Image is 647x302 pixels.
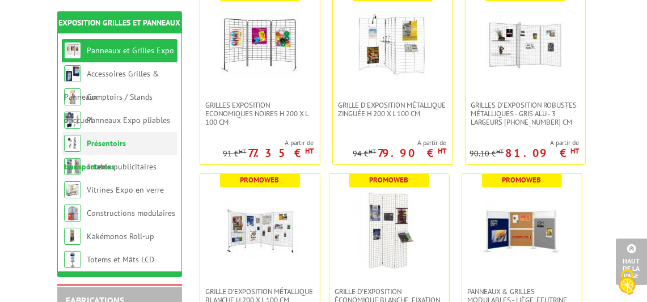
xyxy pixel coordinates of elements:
[58,18,180,28] a: Exposition Grilles et Panneaux
[64,228,81,245] img: Kakémonos Roll-up
[64,135,81,152] img: Présentoirs transportables
[466,101,585,126] a: Grilles d'exposition robustes métalliques - gris alu - 3 largeurs [PHONE_NUMBER] cm
[206,101,314,126] span: Grilles Exposition Economiques Noires H 200 x L 100 cm
[220,5,299,84] img: Grilles Exposition Economiques Noires H 200 x L 100 cm
[485,5,565,84] img: Grilles d'exposition robustes métalliques - gris alu - 3 largeurs 70-100-120 cm
[306,146,314,156] sup: HT
[64,205,81,222] img: Constructions modulaires
[220,191,299,270] img: Grille d'exposition métallique blanche H 200 x L 100 cm
[471,101,580,126] span: Grilles d'exposition robustes métalliques - gris alu - 3 largeurs [PHONE_NUMBER] cm
[470,138,580,147] span: A partir de
[333,101,453,118] a: Grille d'exposition métallique Zinguée H 200 x L 100 cm
[497,147,504,155] sup: HT
[223,150,247,158] p: 91 €
[482,191,561,270] img: Panneaux & Grilles modulables - liège, feutrine grise ou bleue, blanc laqué ou gris alu
[64,181,81,198] img: Vitrines Expo en verre
[353,5,432,84] img: Grille d'exposition métallique Zinguée H 200 x L 100 cm
[200,101,320,126] a: Grilles Exposition Economiques Noires H 200 x L 100 cm
[506,150,580,156] p: 81.09 €
[64,42,81,59] img: Panneaux et Grilles Expo
[248,150,314,156] p: 77.35 €
[64,69,159,102] a: Accessoires Grilles & Panneaux
[370,175,409,185] b: Promoweb
[607,263,647,302] button: Cookies (fenêtre modale)
[87,208,175,218] a: Constructions modulaires
[223,138,314,147] span: A partir de
[339,101,447,118] span: Grille d'exposition métallique Zinguée H 200 x L 100 cm
[87,231,154,241] a: Kakémonos Roll-up
[353,150,377,158] p: 94 €
[64,92,153,125] a: Comptoirs / Stands d'accueil
[87,185,164,195] a: Vitrines Expo en verre
[502,175,542,185] b: Promoweb
[87,115,170,125] a: Panneaux Expo pliables
[571,146,580,156] sup: HT
[378,150,447,156] p: 79.90 €
[64,138,126,172] a: Présentoirs transportables
[87,254,154,265] a: Totems et Mâts LCD
[64,251,81,268] img: Totems et Mâts LCD
[239,147,247,155] sup: HT
[349,191,429,270] img: Grille d'exposition économique blanche, fixation murale, paravent ou sur pied
[438,146,447,156] sup: HT
[87,45,174,56] a: Panneaux et Grilles Expo
[87,161,157,172] a: Totems publicitaires
[470,150,504,158] p: 90.10 €
[369,147,377,155] sup: HT
[64,65,81,82] img: Accessoires Grilles & Panneaux
[353,138,447,147] span: A partir de
[613,268,641,296] img: Cookies (fenêtre modale)
[240,175,280,185] b: Promoweb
